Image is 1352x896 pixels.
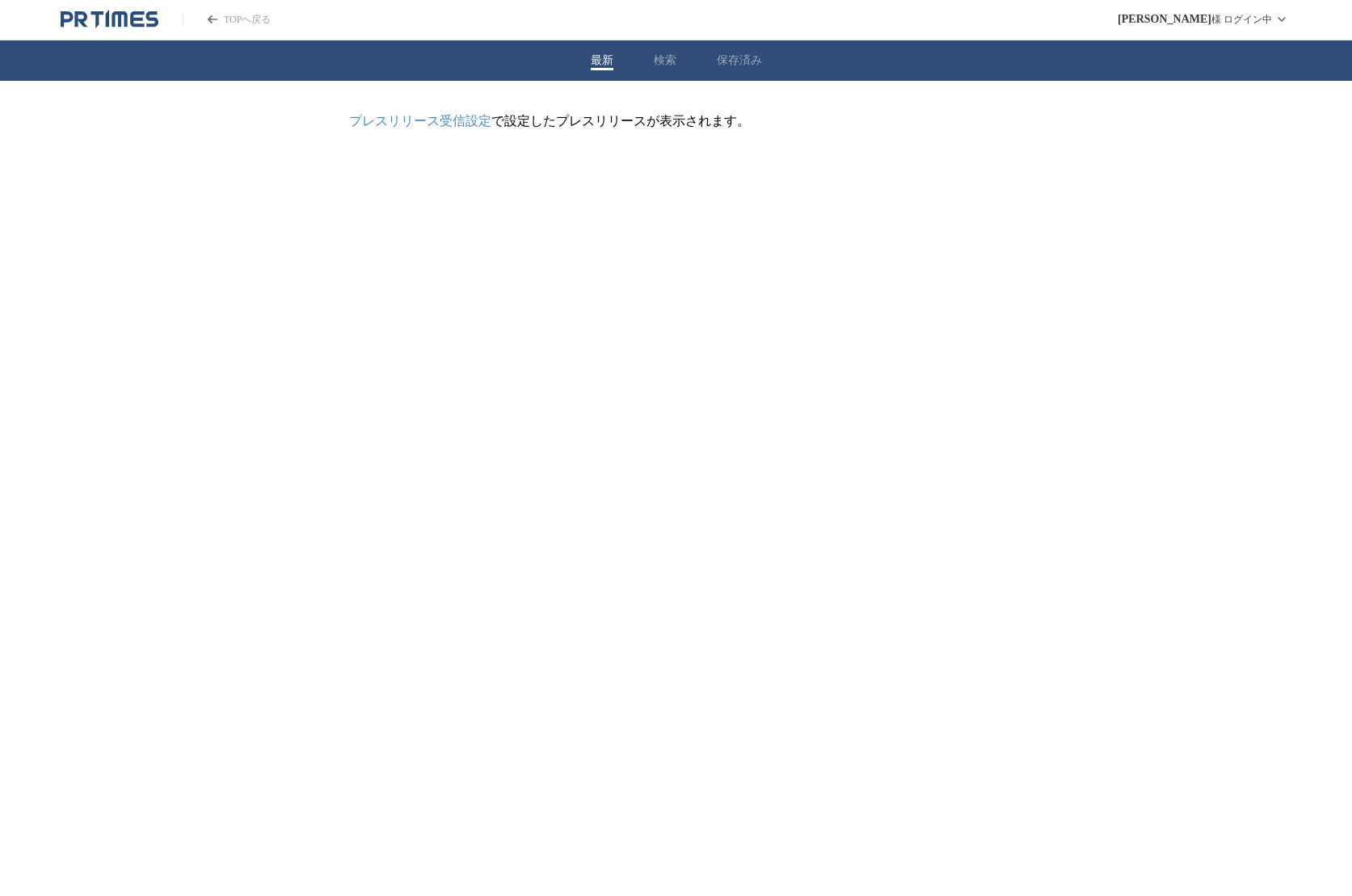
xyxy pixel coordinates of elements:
[349,113,1004,130] p: で設定したプレスリリースが表示されます。
[183,13,271,27] a: PR TIMESのトップページはこちら
[1118,13,1211,26] span: [PERSON_NAME]
[717,53,762,68] button: 保存済み
[591,53,613,68] button: 最新
[61,10,158,29] a: PR TIMESのトップページはこちら
[654,53,676,68] button: 検索
[349,114,491,128] a: プレスリリース受信設定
